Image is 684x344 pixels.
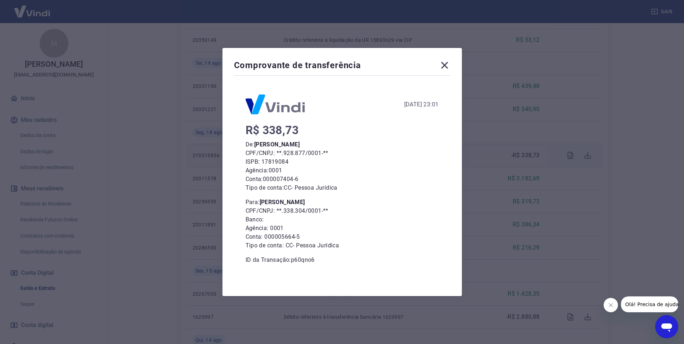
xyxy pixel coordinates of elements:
[254,141,300,148] b: [PERSON_NAME]
[655,315,678,338] iframe: Botão para abrir a janela de mensagens
[234,59,450,74] div: Comprovante de transferência
[246,233,439,241] p: Conta: 000005664-5
[246,94,305,114] img: Logo
[246,175,439,184] p: Conta: 000007404-6
[404,100,439,109] div: [DATE] 23:01
[621,296,678,312] iframe: Mensagem da empresa
[604,298,618,312] iframe: Fechar mensagem
[246,166,439,175] p: Agência: 0001
[260,199,305,206] b: [PERSON_NAME]
[246,215,439,224] p: Banco:
[246,224,439,233] p: Agência: 0001
[246,158,439,166] p: ISPB: 17819084
[246,140,439,149] p: De:
[246,184,439,192] p: Tipo de conta: CC - Pessoa Jurídica
[4,5,61,11] span: Olá! Precisa de ajuda?
[246,123,299,137] span: R$ 338,73
[246,207,439,215] p: CPF/CNPJ: **.338.304/0001-**
[246,256,439,264] p: ID da Transação: p60qno6
[246,241,439,250] p: Tipo de conta: CC - Pessoa Jurídica
[246,198,439,207] p: Para:
[246,149,439,158] p: CPF/CNPJ: **.928.877/0001-**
